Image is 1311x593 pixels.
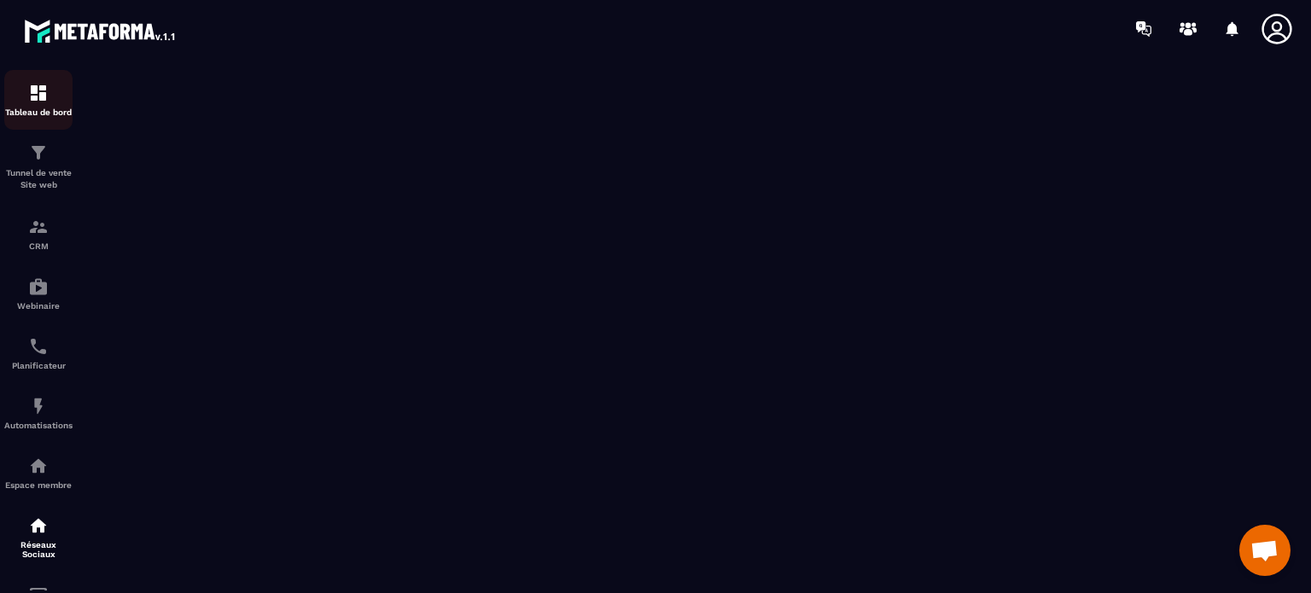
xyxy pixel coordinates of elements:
div: Ouvrir le chat [1239,525,1291,576]
p: Tunnel de vente Site web [4,167,73,191]
img: automations [28,276,49,297]
p: CRM [4,241,73,251]
img: automations [28,396,49,416]
a: formationformationTableau de bord [4,70,73,130]
img: automations [28,456,49,476]
img: formation [28,83,49,103]
a: automationsautomationsWebinaire [4,264,73,323]
p: Planificateur [4,361,73,370]
img: formation [28,217,49,237]
p: Automatisations [4,421,73,430]
a: automationsautomationsEspace membre [4,443,73,503]
a: social-networksocial-networkRéseaux Sociaux [4,503,73,572]
p: Espace membre [4,480,73,490]
p: Webinaire [4,301,73,311]
img: social-network [28,515,49,536]
p: Réseaux Sociaux [4,540,73,559]
img: scheduler [28,336,49,357]
p: Tableau de bord [4,108,73,117]
a: automationsautomationsAutomatisations [4,383,73,443]
img: logo [24,15,178,46]
a: formationformationCRM [4,204,73,264]
img: formation [28,142,49,163]
a: schedulerschedulerPlanificateur [4,323,73,383]
a: formationformationTunnel de vente Site web [4,130,73,204]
